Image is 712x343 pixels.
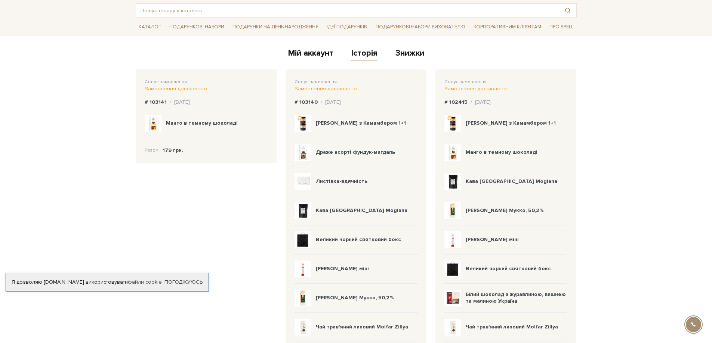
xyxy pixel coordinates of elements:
[373,21,468,33] a: Подарункові набори вихователю
[351,48,377,60] a: Історія
[471,99,491,106] div: / [DATE]
[128,279,162,285] a: файли cookie
[546,21,576,33] a: Про Spell
[444,319,461,336] img: Чай трав'яний липовий Molfar Zillya
[295,231,311,248] img: Великий чорний святковий бокс
[145,115,161,132] img: Манго в темному шоколаді
[166,21,227,33] a: Подарункові набори
[316,120,406,126] b: [PERSON_NAME] з Камамбером 1+1
[444,261,461,277] img: Великий чорний святковий бокс
[295,290,311,306] img: Сир фермерський Мукко, 50,2%
[316,236,401,243] b: Великий чорний святковий бокс
[471,21,544,33] a: Корпоративним клієнтам
[295,319,311,336] img: Чай трав'яний липовий Molfar Zillya
[444,290,461,306] img: Білий шоколад з журавлиною, вишнею та малиною Україна
[466,236,519,243] b: [PERSON_NAME] міні
[316,178,367,184] b: Листівка-вдячність
[395,48,424,60] a: Знижки
[288,48,333,60] a: Мій аккаунт
[321,99,341,106] div: / [DATE]
[145,99,167,105] b: # 103141
[136,21,164,33] a: Каталог
[295,115,311,132] img: Карамель з Камамбером 1+1
[559,4,576,17] button: Пошук товару у каталозі
[466,265,551,272] b: Великий чорний святковий бокс
[316,324,408,330] b: Чай трав'яний липовий Molfar Zillya
[6,279,209,286] div: Я дозволяю [DOMAIN_NAME] використовувати
[444,79,487,85] span: Статус замовлення
[163,147,183,153] b: 179 грн.
[444,99,468,105] b: # 102415
[166,120,238,126] b: Манго в темному шоколаді
[444,202,461,219] img: Сир фермерський Мукко, 50,2%
[316,265,369,272] b: [PERSON_NAME] міні
[145,85,268,92] div: Замовлення доставлено
[316,207,407,213] b: Кава [GEOGRAPHIC_DATA] Mogiana
[466,207,544,213] b: [PERSON_NAME] Мукко, 50,2%
[136,4,559,17] input: Пошук товару у каталозі
[170,99,190,106] div: / [DATE]
[145,147,160,154] span: Разом:
[295,173,311,190] img: Листівка-вдячність
[466,149,537,155] b: Манго в темному шоколаді
[444,144,461,161] img: Манго в темному шоколаді
[295,79,337,85] span: Статус замовлення
[444,173,461,190] img: Кава Brazil Mogiana
[444,115,461,132] img: Карамель з Камамбером 1+1
[316,149,395,155] b: Драже асорті фундук-мигдаль
[295,202,311,219] img: Кава Brazil Mogiana
[145,79,187,85] span: Статус замовлення
[295,85,417,92] div: Замовлення доставлено
[324,21,370,33] a: Ідеї подарунків
[444,85,567,92] div: Замовлення доставлено
[295,144,311,161] img: Драже асорті фундук-мигдаль
[444,231,461,248] img: Ковбаса Фует міні
[316,294,394,301] b: [PERSON_NAME] Мукко, 50,2%
[466,324,558,330] b: Чай трав'яний липовий Molfar Zillya
[466,178,557,184] b: Кава [GEOGRAPHIC_DATA] Mogiana
[164,279,203,286] a: Погоджуюсь
[295,261,311,277] img: Ковбаса Фует міні
[295,99,318,105] b: # 103140
[229,21,321,33] a: Подарунки на День народження
[466,120,556,126] b: [PERSON_NAME] з Камамбером 1+1
[466,291,566,304] b: Білий шоколад з журавлиною, вишнею та малиною Україна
